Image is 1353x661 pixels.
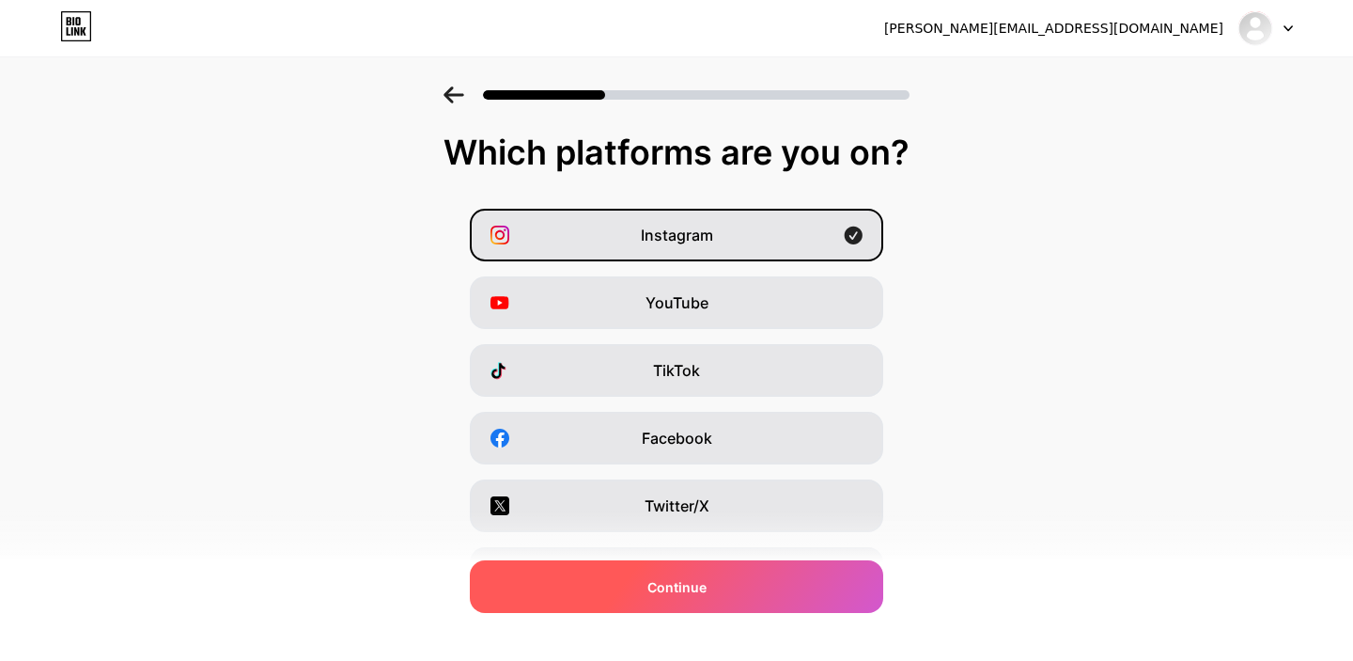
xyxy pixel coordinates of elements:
span: Twitter/X [645,495,709,517]
span: Facebook [642,427,712,449]
div: [PERSON_NAME][EMAIL_ADDRESS][DOMAIN_NAME] [884,19,1223,39]
span: Instagram [641,224,713,246]
span: TikTok [653,359,700,382]
span: YouTube [645,291,708,314]
span: Continue [647,577,707,597]
span: Snapchat [643,630,711,653]
img: oee [1237,10,1273,46]
div: Which platforms are you on? [19,134,1334,171]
